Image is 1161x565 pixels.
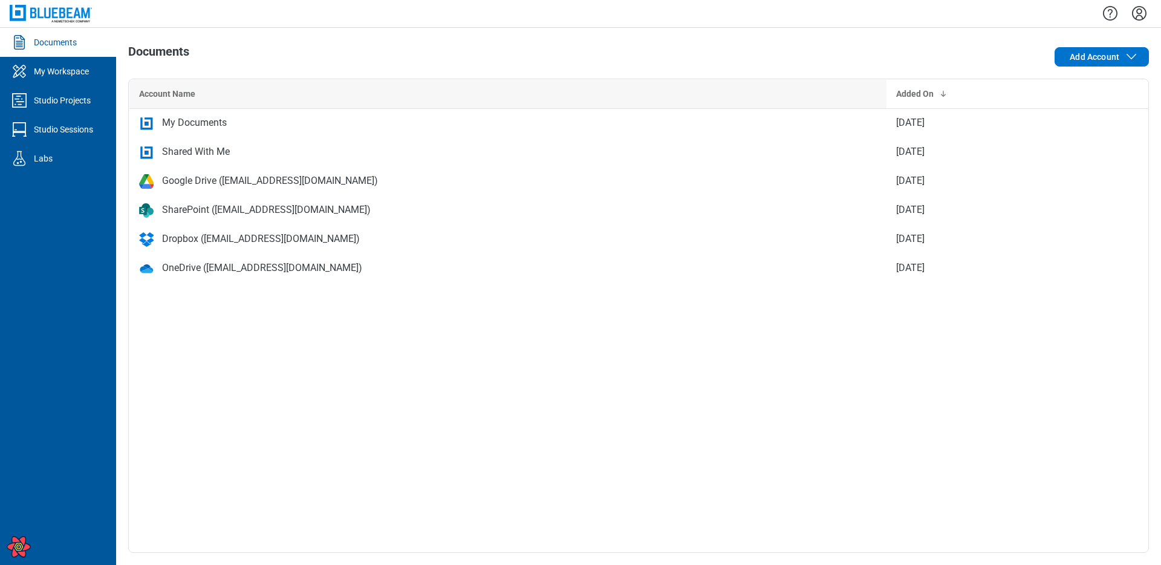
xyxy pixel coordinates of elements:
[34,152,53,165] div: Labs
[886,253,1090,282] td: [DATE]
[34,65,89,77] div: My Workspace
[886,224,1090,253] td: [DATE]
[162,174,378,188] div: Google Drive ([EMAIL_ADDRESS][DOMAIN_NAME])
[886,166,1090,195] td: [DATE]
[162,116,227,130] div: My Documents
[162,261,362,275] div: OneDrive ([EMAIL_ADDRESS][DOMAIN_NAME])
[7,535,31,559] button: Open React Query Devtools
[162,145,230,159] div: Shared With Me
[34,94,91,106] div: Studio Projects
[896,88,1081,100] div: Added On
[10,62,29,81] svg: My Workspace
[1055,47,1149,67] button: Add Account
[10,149,29,168] svg: Labs
[10,120,29,139] svg: Studio Sessions
[139,88,877,100] div: Account Name
[128,45,189,64] h1: Documents
[886,195,1090,224] td: [DATE]
[886,108,1090,137] td: [DATE]
[162,203,371,217] div: SharePoint ([EMAIL_ADDRESS][DOMAIN_NAME])
[10,5,92,22] img: Bluebeam, Inc.
[886,137,1090,166] td: [DATE]
[1070,51,1119,63] span: Add Account
[129,79,1148,283] table: bb-data-table
[34,36,77,48] div: Documents
[10,33,29,52] svg: Documents
[162,232,360,246] div: Dropbox ([EMAIL_ADDRESS][DOMAIN_NAME])
[34,123,93,136] div: Studio Sessions
[10,91,29,110] svg: Studio Projects
[1130,3,1149,24] button: Settings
